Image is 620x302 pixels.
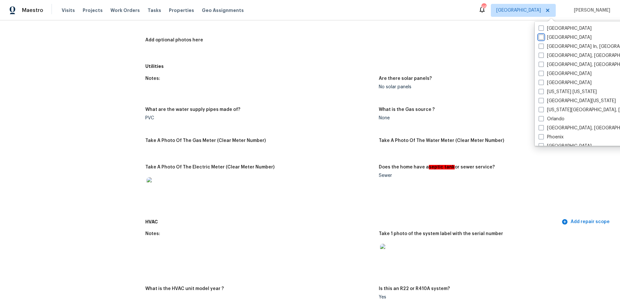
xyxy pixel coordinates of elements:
h5: Take A Photo Of The Gas Meter (Clear Meter Number) [145,138,266,143]
label: [GEOGRAPHIC_DATA][US_STATE] [539,98,616,104]
h5: Take A Photo Of The Water Meter (Clear Meter Number) [379,138,504,143]
span: Geo Assignments [202,7,244,14]
h5: Notes: [145,76,160,81]
h5: What are the water supply pipes made of? [145,107,240,112]
h5: Notes: [145,232,160,236]
span: [PERSON_NAME] [571,7,610,14]
label: [GEOGRAPHIC_DATA] [539,25,592,32]
span: Visits [62,7,75,14]
h5: Are there solar panels? [379,76,432,81]
h5: Take A Photo Of The Electric Meter (Clear Meter Number) [145,165,274,169]
div: No solar panels [379,85,607,89]
span: Properties [169,7,194,14]
span: Work Orders [110,7,140,14]
span: Projects [83,7,103,14]
h5: What is the HVAC unit model year ? [145,286,224,291]
div: PVC [145,116,374,120]
span: [GEOGRAPHIC_DATA] [496,7,541,14]
button: Add repair scope [560,216,612,228]
span: Tasks [148,8,161,13]
label: [GEOGRAPHIC_DATA] [539,143,592,149]
h5: Utilities [145,63,560,70]
h5: What is the Gas source ? [379,107,435,112]
div: 49 [481,4,486,10]
h5: Is this an R22 or R410A system? [379,286,450,291]
h5: Add optional photos here [145,38,203,42]
div: Sewer [379,173,607,178]
span: Add repair scope [563,218,610,226]
div: None [379,116,607,120]
label: [GEOGRAPHIC_DATA] [539,34,592,41]
label: [GEOGRAPHIC_DATA] [539,80,592,86]
h5: Take 1 photo of the system label with the serial number [379,232,503,236]
label: [US_STATE] [US_STATE] [539,89,597,95]
span: Maestro [22,7,43,14]
label: Orlando [539,116,564,122]
label: [GEOGRAPHIC_DATA] [539,70,592,77]
h5: HVAC [145,219,560,225]
div: Yes [379,295,607,299]
em: septic tank [429,165,455,169]
h5: Does the home have a or sewer service? [379,165,495,169]
label: Phoenix [539,134,563,140]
